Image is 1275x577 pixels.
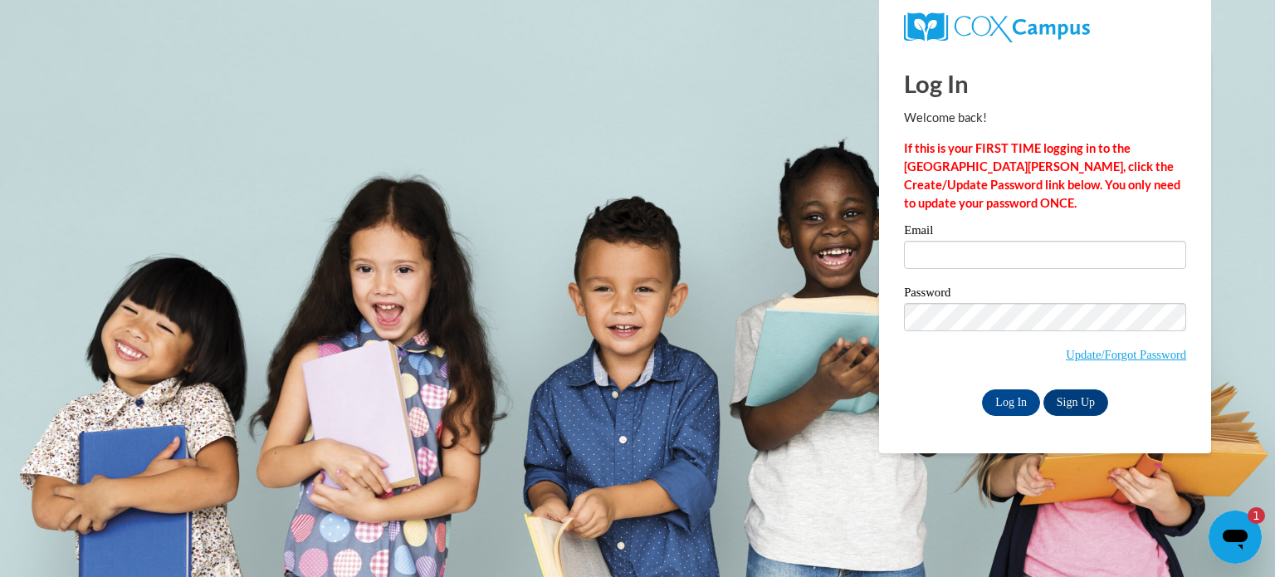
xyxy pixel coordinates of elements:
[1232,507,1265,524] iframe: Number of unread messages
[904,109,1186,127] p: Welcome back!
[982,389,1040,416] input: Log In
[1043,389,1108,416] a: Sign Up
[904,66,1186,100] h1: Log In
[904,286,1186,303] label: Password
[904,12,1090,42] img: COX Campus
[904,141,1180,210] strong: If this is your FIRST TIME logging in to the [GEOGRAPHIC_DATA][PERSON_NAME], click the Create/Upd...
[1066,348,1186,361] a: Update/Forgot Password
[1209,511,1262,564] iframe: Button to launch messaging window, 1 unread message
[904,12,1186,42] a: COX Campus
[904,224,1186,241] label: Email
